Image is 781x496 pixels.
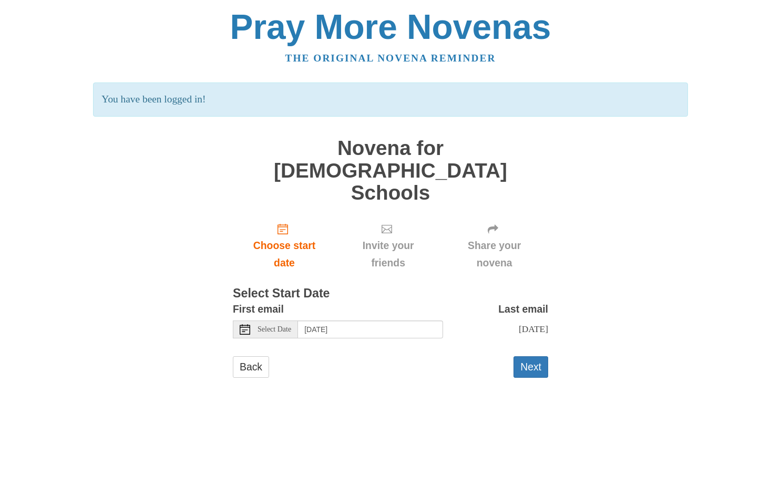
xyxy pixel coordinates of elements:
span: Invite your friends [346,237,430,272]
span: [DATE] [519,324,548,334]
a: The original novena reminder [285,53,496,64]
span: Choose start date [243,237,325,272]
div: Click "Next" to confirm your start date first. [336,214,440,277]
a: Choose start date [233,214,336,277]
a: Pray More Novenas [230,7,551,46]
span: Share your novena [451,237,538,272]
a: Back [233,356,269,378]
div: Click "Next" to confirm your start date first. [440,214,548,277]
h3: Select Start Date [233,287,548,301]
span: Select Date [258,326,291,333]
label: First email [233,301,284,318]
p: You have been logged in! [93,82,687,117]
h1: Novena for [DEMOGRAPHIC_DATA] Schools [233,137,548,204]
label: Last email [498,301,548,318]
button: Next [513,356,548,378]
